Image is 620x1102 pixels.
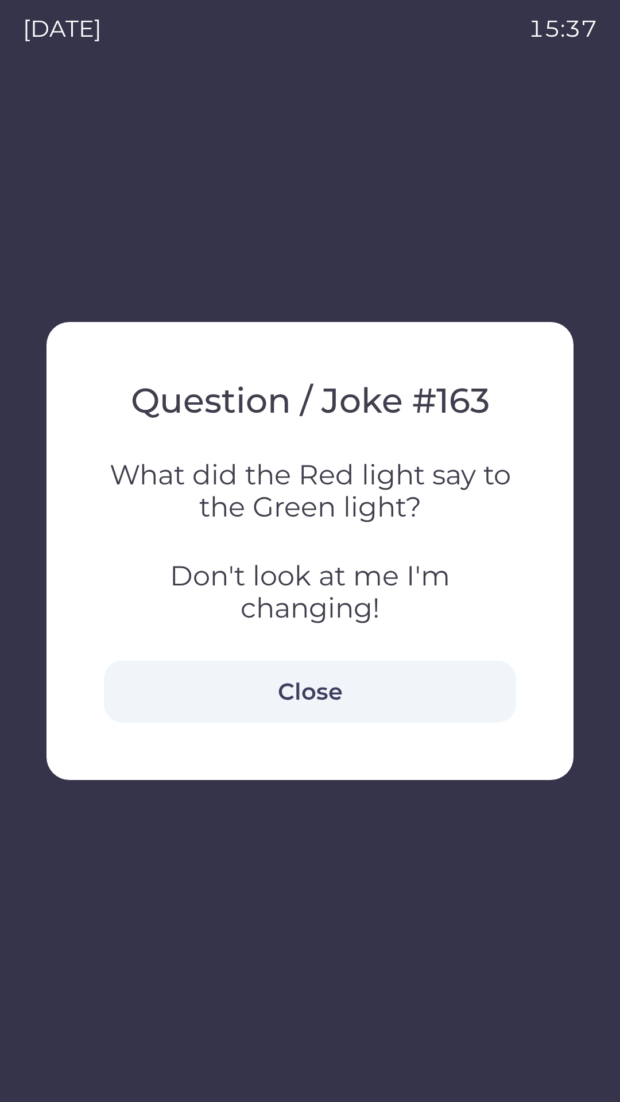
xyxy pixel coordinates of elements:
p: 15:37 [528,11,597,46]
h3: Don't look at me I'm changing! [104,560,516,624]
p: [DATE] [23,11,102,46]
h3: What did the Red light say to the Green light? [104,459,516,523]
button: Close [104,661,516,723]
h2: Question / Joke # 163 [104,379,516,422]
